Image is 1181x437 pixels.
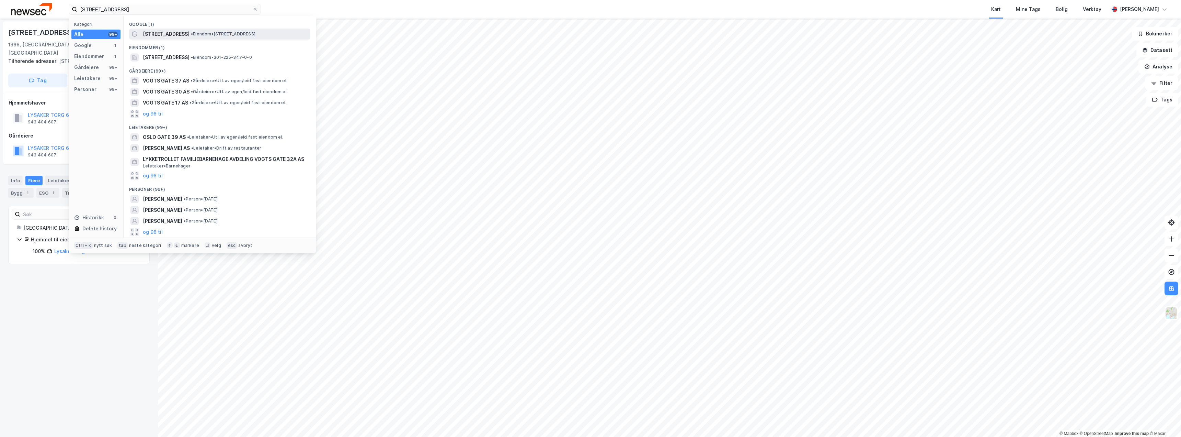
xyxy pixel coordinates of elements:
[1147,404,1181,437] iframe: Chat Widget
[45,176,84,185] div: Leietakere
[94,243,112,248] div: nytt søk
[112,215,118,220] div: 0
[82,225,117,233] div: Delete history
[191,89,193,94] span: •
[1059,431,1078,436] a: Mapbox
[20,209,95,219] input: Søk
[181,243,199,248] div: markere
[11,3,52,15] img: newsec-logo.f6e21ccffca1b3a03d2d.png
[117,242,128,249] div: tab
[124,119,316,132] div: Leietakere (99+)
[8,41,98,57] div: 1366, [GEOGRAPHIC_DATA], [GEOGRAPHIC_DATA]
[74,30,83,39] div: Alle
[184,218,186,223] span: •
[124,16,316,29] div: Google (1)
[991,5,1001,13] div: Kart
[74,41,92,50] div: Google
[74,242,93,249] div: Ctrl + k
[227,242,237,249] div: esc
[1136,43,1178,57] button: Datasett
[1083,5,1101,13] div: Verktøy
[184,196,186,201] span: •
[143,155,308,163] span: LYKKETROLLET FAMILIEBARNEHAGE AVDELING VOGTS GATE 32A AS
[143,163,191,169] span: Leietaker • Barnehager
[143,195,182,203] span: [PERSON_NAME]
[1080,431,1113,436] a: OpenStreetMap
[143,99,188,107] span: VOGTS GATE 17 AS
[77,4,252,14] input: Søk på adresse, matrikkel, gårdeiere, leietakere eller personer
[191,145,261,151] span: Leietaker • Drift av restauranter
[143,110,163,118] button: og 96 til
[28,152,56,158] div: 943 404 607
[8,74,67,87] button: Tag
[23,224,141,232] div: [GEOGRAPHIC_DATA], 41/17
[212,243,221,248] div: velg
[143,206,182,214] span: [PERSON_NAME]
[74,74,101,83] div: Leietakere
[1115,431,1149,436] a: Improve this map
[28,119,56,125] div: 943 404 607
[184,207,186,212] span: •
[108,32,118,37] div: 99+
[184,196,218,202] span: Person • [DATE]
[62,188,109,198] div: Transaksjoner
[8,176,23,185] div: Info
[143,133,186,141] span: OSLO GATE 39 AS
[1146,93,1178,107] button: Tags
[74,52,104,61] div: Eiendommer
[9,132,149,140] div: Gårdeiere
[143,53,190,62] span: [STREET_ADDRESS]
[108,87,118,92] div: 99+
[8,57,144,65] div: [STREET_ADDRESS]
[112,54,118,59] div: 1
[143,144,190,152] span: [PERSON_NAME] AS
[191,78,193,83] span: •
[191,31,255,37] span: Eiendom • [STREET_ADDRESS]
[74,63,99,72] div: Gårdeiere
[8,188,34,198] div: Bygg
[9,99,149,107] div: Hjemmelshaver
[74,85,96,94] div: Personer
[8,27,76,38] div: [STREET_ADDRESS]
[33,247,45,255] div: 100%
[124,181,316,194] div: Personer (99+)
[190,100,192,105] span: •
[54,248,107,254] a: Lysaker Torg 6 12 ANS
[187,134,189,140] span: •
[1056,5,1068,13] div: Bolig
[190,100,286,106] span: Gårdeiere • Utl. av egen/leid fast eiendom el.
[8,58,59,64] span: Tilhørende adresser:
[191,145,193,151] span: •
[191,78,287,84] span: Gårdeiere • Utl. av egen/leid fast eiendom el.
[184,218,218,224] span: Person • [DATE]
[1145,76,1178,90] button: Filter
[143,30,190,38] span: [STREET_ADDRESS]
[191,89,288,95] span: Gårdeiere • Utl. av egen/leid fast eiendom el.
[238,243,252,248] div: avbryt
[129,243,161,248] div: neste kategori
[124,40,316,52] div: Eiendommer (1)
[143,77,189,85] span: VOGTS GATE 37 AS
[143,217,182,225] span: [PERSON_NAME]
[143,172,163,180] button: og 96 til
[1016,5,1041,13] div: Mine Tags
[1165,307,1178,320] img: Z
[74,22,121,27] div: Kategori
[24,189,31,196] div: 1
[191,55,252,60] span: Eiendom • 301-225-347-0-0
[1120,5,1159,13] div: [PERSON_NAME]
[187,134,283,140] span: Leietaker • Utl. av egen/leid fast eiendom el.
[1147,404,1181,437] div: Kontrollprogram for chat
[143,228,163,236] button: og 96 til
[184,207,218,213] span: Person • [DATE]
[191,55,193,60] span: •
[1138,60,1178,74] button: Analyse
[25,176,43,185] div: Eiere
[143,88,190,96] span: VOGTS GATE 30 AS
[108,65,118,70] div: 99+
[191,31,193,36] span: •
[50,189,57,196] div: 1
[124,63,316,75] div: Gårdeiere (99+)
[1132,27,1178,41] button: Bokmerker
[108,76,118,81] div: 99+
